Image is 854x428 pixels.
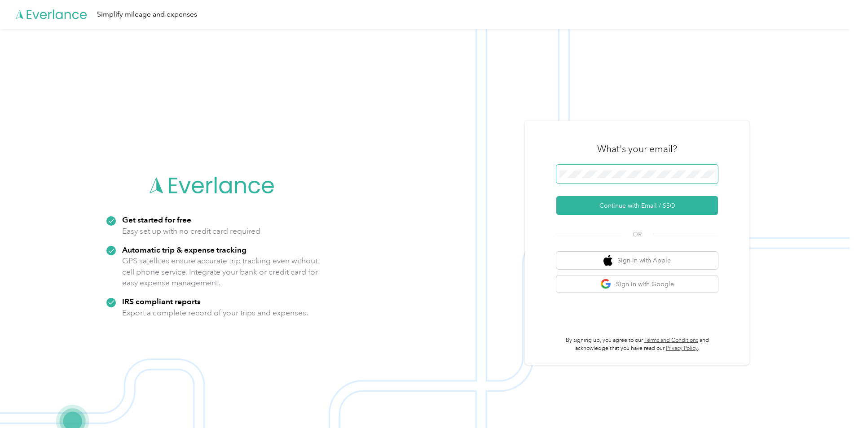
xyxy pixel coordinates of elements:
strong: IRS compliant reports [122,297,201,306]
p: By signing up, you agree to our and acknowledge that you have read our . [556,336,718,352]
button: Continue with Email / SSO [556,196,718,215]
a: Privacy Policy [666,345,698,352]
div: Simplify mileage and expenses [97,9,197,20]
h3: What's your email? [597,143,677,155]
strong: Automatic trip & expense tracking [122,245,247,254]
img: apple logo [603,255,612,266]
strong: Get started for free [122,215,191,224]
p: Export a complete record of your trips and expenses. [122,307,308,319]
a: Terms and Conditions [644,337,698,344]
img: google logo [600,279,612,290]
button: apple logoSign in with Apple [556,252,718,269]
button: google logoSign in with Google [556,275,718,293]
span: OR [621,230,653,239]
p: GPS satellites ensure accurate trip tracking even without cell phone service. Integrate your bank... [122,255,318,288]
p: Easy set up with no credit card required [122,226,260,237]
